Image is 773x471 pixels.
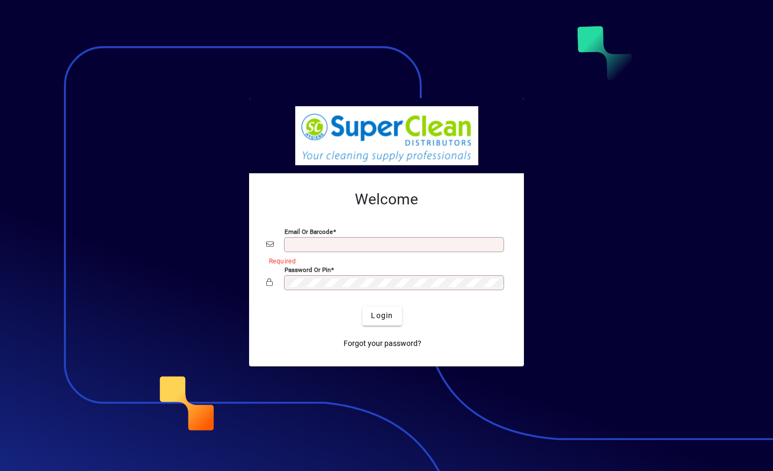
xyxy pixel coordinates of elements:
mat-label: Password or Pin [285,266,331,273]
span: Forgot your password? [344,338,421,349]
a: Forgot your password? [339,334,426,354]
mat-label: Email or Barcode [285,227,333,235]
mat-error: Required [269,255,498,266]
h2: Welcome [266,190,507,209]
span: Login [371,310,393,321]
button: Login [362,306,402,326]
